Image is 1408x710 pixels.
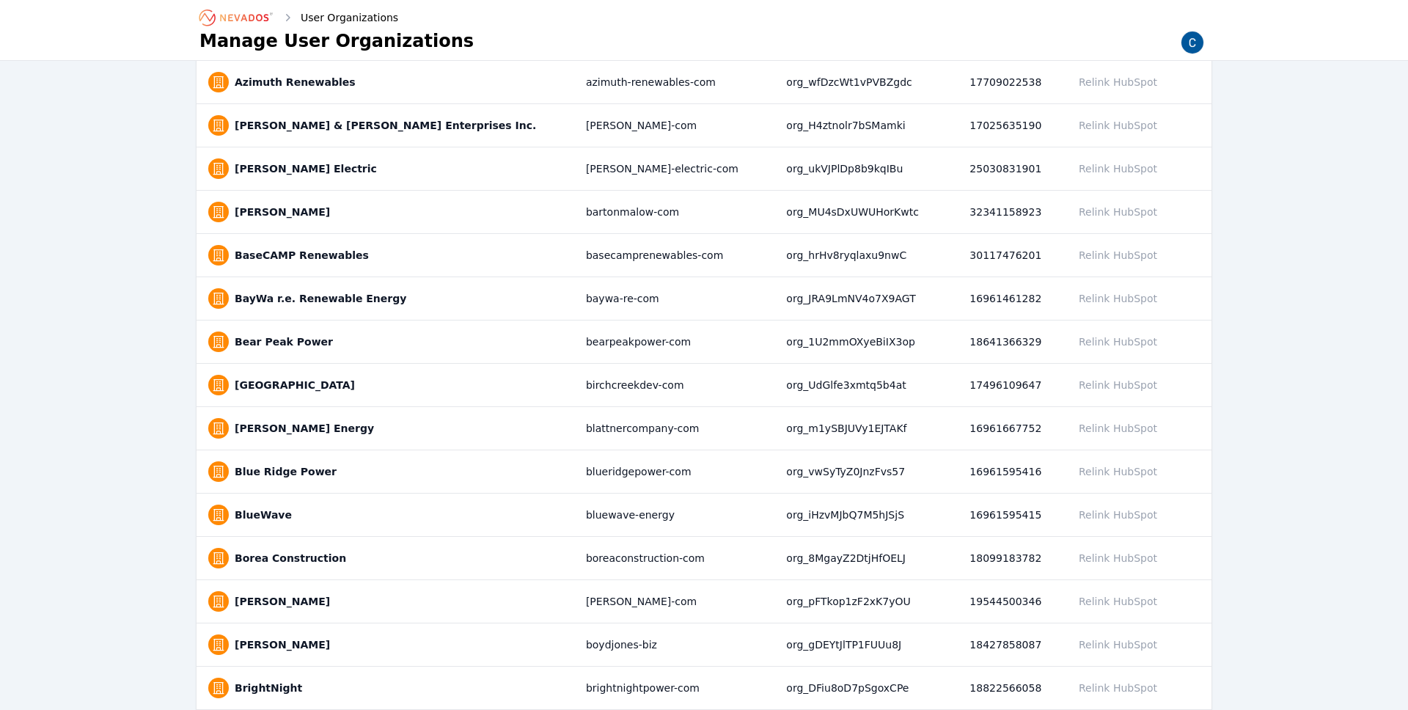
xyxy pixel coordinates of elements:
td: azimuth-renewables-com [579,61,779,104]
a: Bear Peak Power [235,334,333,349]
a: Azimuth Renewables [235,75,356,89]
td: birchcreekdev-com [579,364,779,407]
td: org_MU4sDxUWUHorKwtc [779,191,962,234]
td: org_UdGlfe3xmtq5b4at [779,364,962,407]
a: BayWa r.e. Renewable Energy [235,291,406,306]
td: 18822566058 [962,667,1065,710]
td: org_DFiu8oD7pSgoxCPe [779,667,962,710]
td: org_wfDzcWt1vPVBZgdc [779,61,962,104]
button: Relink HubSpot [1072,155,1164,183]
button: Relink HubSpot [1072,285,1164,312]
td: blueridgepower-com [579,450,779,494]
td: 18427858087 [962,623,1065,667]
td: 18641366329 [962,321,1065,364]
button: Relink HubSpot [1072,111,1164,139]
td: 16961595415 [962,494,1065,537]
td: org_hrHv8ryqlaxu9nwC [779,234,962,277]
td: [PERSON_NAME]-com [579,580,779,623]
td: 32341158923 [962,191,1065,234]
td: 17496109647 [962,364,1065,407]
a: [GEOGRAPHIC_DATA] [235,378,355,392]
td: org_8MgayZ2DtjHfOELJ [779,537,962,580]
nav: Breadcrumb [199,6,398,29]
a: [PERSON_NAME] [235,205,330,219]
td: [PERSON_NAME]-com [579,104,779,147]
td: 17025635190 [962,104,1065,147]
a: Borea Construction [235,551,346,566]
td: org_vwSyTyZ0JnzFvs57 [779,450,962,494]
button: Relink HubSpot [1072,544,1164,572]
h1: Manage User Organizations [199,29,474,53]
button: Relink HubSpot [1072,674,1164,702]
td: org_gDEYtJlTP1FUUu8J [779,623,962,667]
a: BaseCAMP Renewables [235,248,369,263]
td: brightnightpower-com [579,667,779,710]
td: basecamprenewables-com [579,234,779,277]
td: blattnercompany-com [579,407,779,450]
a: BlueWave [235,508,292,522]
td: 30117476201 [962,234,1065,277]
button: Relink HubSpot [1072,328,1164,356]
td: bluewave-energy [579,494,779,537]
td: 17709022538 [962,61,1065,104]
a: [PERSON_NAME] & [PERSON_NAME] Enterprises Inc. [235,118,536,133]
td: 19544500346 [962,580,1065,623]
td: org_pFTkop1zF2xK7yOU [779,580,962,623]
td: org_m1ySBJUVy1EJTAKf [779,407,962,450]
td: boydjones-biz [579,623,779,667]
button: Relink HubSpot [1072,68,1164,96]
a: [PERSON_NAME] [235,594,330,609]
a: [PERSON_NAME] Energy [235,421,374,436]
td: 25030831901 [962,147,1065,191]
td: org_H4ztnolr7bSMamki [779,104,962,147]
td: baywa-re-com [579,277,779,321]
button: Relink HubSpot [1072,371,1164,399]
a: [PERSON_NAME] Electric [235,161,377,176]
td: [PERSON_NAME]-electric-com [579,147,779,191]
td: bearpeakpower-com [579,321,779,364]
td: 16961595416 [962,450,1065,494]
td: org_1U2mmOXyeBiIX3op [779,321,962,364]
td: org_iHzvMJbQ7M5hJSjS [779,494,962,537]
td: 16961667752 [962,407,1065,450]
a: BrightNight [235,681,302,695]
td: bartonmalow-com [579,191,779,234]
button: Relink HubSpot [1072,588,1164,615]
button: Relink HubSpot [1072,414,1164,442]
td: 18099183782 [962,537,1065,580]
td: org_JRA9LmNV4o7X9AGT [779,277,962,321]
a: [PERSON_NAME] [235,637,330,652]
button: Relink HubSpot [1072,458,1164,486]
button: Relink HubSpot [1072,198,1164,226]
td: 16961461282 [962,277,1065,321]
button: Relink HubSpot [1072,631,1164,659]
img: Carmen Brooks [1181,31,1204,54]
a: Blue Ridge Power [235,464,337,479]
button: Relink HubSpot [1072,241,1164,269]
td: boreaconstruction-com [579,537,779,580]
td: org_ukVJPlDp8b9kqIBu [779,147,962,191]
button: Relink HubSpot [1072,501,1164,529]
div: User Organizations [280,10,398,25]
